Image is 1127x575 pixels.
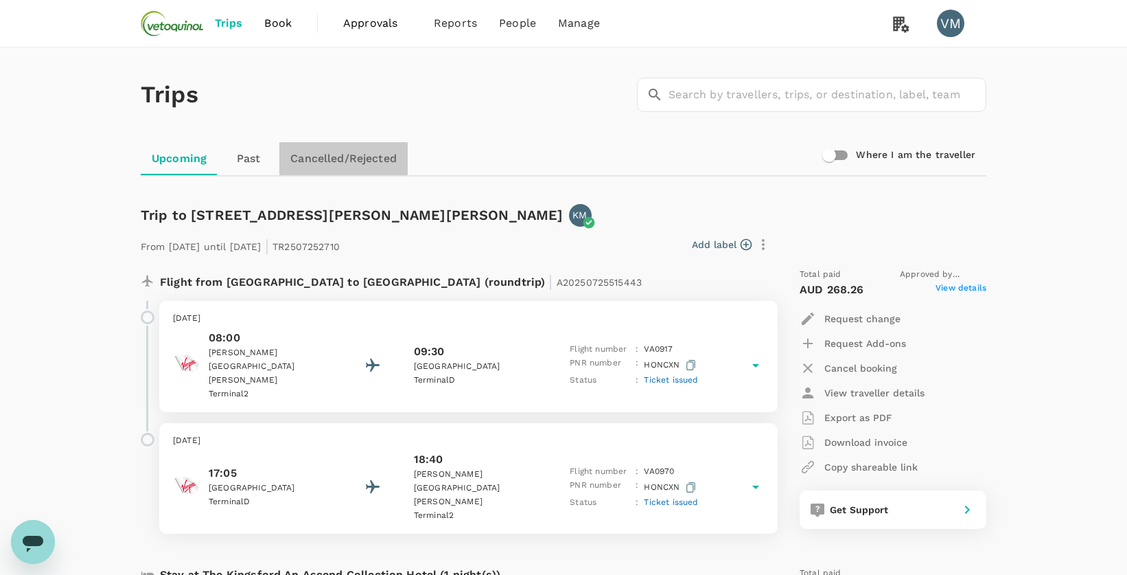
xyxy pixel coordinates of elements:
p: 17:05 [209,465,332,482]
span: | [548,272,553,291]
span: Reports [434,15,477,32]
p: HONCXN [644,357,698,374]
p: Status [570,374,630,387]
p: Status [570,496,630,510]
p: : [636,343,638,357]
span: Manage [558,15,600,32]
h1: Trips [141,47,198,142]
p: Terminal D [209,495,332,509]
button: Request Add-ons [800,331,906,356]
img: Virgin Australia [173,472,200,499]
p: KM [572,208,587,222]
p: : [636,479,638,496]
span: People [499,15,536,32]
p: Flight from [GEOGRAPHIC_DATA] to [GEOGRAPHIC_DATA] (roundtrip) [160,268,642,293]
p: Export as PDF [824,411,892,425]
p: PNR number [570,357,630,374]
p: VA 0970 [644,465,674,479]
a: Upcoming [141,142,218,175]
span: A20250725515443 [557,277,642,288]
a: Cancelled/Rejected [279,142,408,175]
a: Past [218,142,279,175]
p: Flight number [570,465,630,479]
h6: Trip to [STREET_ADDRESS][PERSON_NAME][PERSON_NAME] [141,204,563,226]
p: Terminal 2 [209,387,332,401]
p: : [636,374,638,387]
p: AUD 268.26 [800,282,864,298]
button: Request change [800,306,901,331]
span: Total paid [800,268,841,282]
img: Virgin Australia [173,350,200,377]
p: Copy shareable link [824,460,918,474]
p: Flight number [570,343,630,357]
p: Cancel booking [824,361,897,375]
button: View traveller details [800,381,925,405]
p: HONCXN [644,479,698,496]
button: Export as PDF [800,405,892,430]
span: | [265,236,269,256]
p: PNR number [570,479,630,496]
span: Approvals [343,15,412,32]
p: [DATE] [173,312,764,326]
p: [DATE] [173,434,764,448]
p: Download invoice [824,436,907,449]
span: Approved by [900,268,986,282]
p: 09:30 [414,343,445,360]
iframe: Button to launch messaging window [11,520,55,564]
img: Vetoquinol Australia Pty Limited [141,8,204,38]
span: Ticket issued [644,497,698,507]
h6: Where I am the traveller [856,148,975,163]
p: [PERSON_NAME][GEOGRAPHIC_DATA][PERSON_NAME] [209,346,332,387]
p: View traveller details [824,386,925,400]
p: From [DATE] until [DATE] TR2507252710 [141,232,340,257]
p: Terminal D [414,374,537,387]
p: 18:40 [414,451,443,468]
button: Download invoice [800,430,907,455]
span: Ticket issued [644,375,698,385]
span: View details [936,282,986,298]
p: : [636,496,638,510]
p: [GEOGRAPHIC_DATA] [209,482,332,495]
button: Cancel booking [800,356,897,381]
p: [PERSON_NAME][GEOGRAPHIC_DATA][PERSON_NAME] [414,468,537,509]
span: Trips [215,15,243,32]
p: Request Add-ons [824,337,906,350]
span: Book [264,15,292,32]
p: 08:00 [209,330,332,346]
button: Copy shareable link [800,455,918,480]
div: VM [937,10,964,37]
p: : [636,357,638,374]
p: Request change [824,312,901,326]
button: Add label [692,238,752,251]
p: Terminal 2 [414,509,537,523]
p: : [636,465,638,479]
span: Get Support [830,504,889,515]
p: VA 0917 [644,343,673,357]
input: Search by travellers, trips, or destination, label, team [669,78,986,112]
p: [GEOGRAPHIC_DATA] [414,360,537,374]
